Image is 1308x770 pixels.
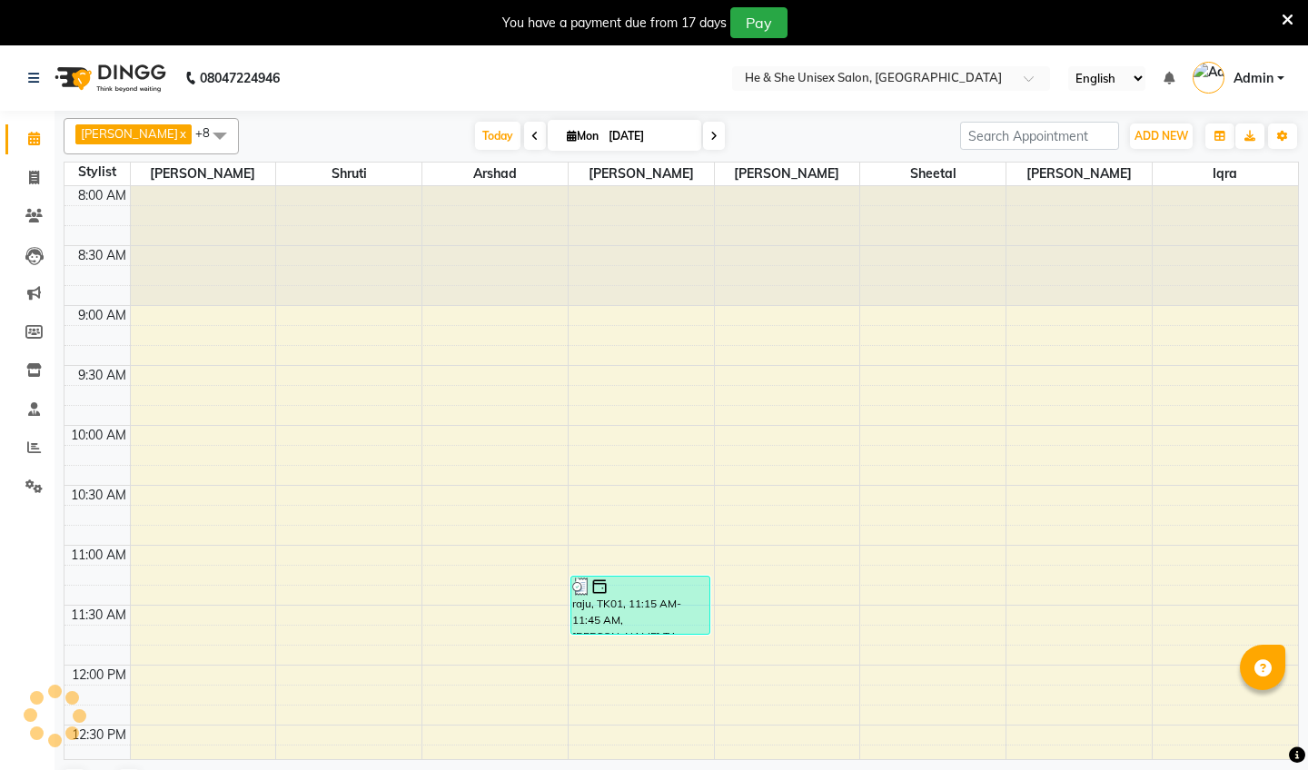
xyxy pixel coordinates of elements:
span: Mon [562,129,603,143]
span: [PERSON_NAME] [569,163,714,185]
div: 12:30 PM [68,726,130,745]
div: 8:30 AM [74,246,130,265]
input: Search Appointment [960,122,1119,150]
input: 2025-09-01 [603,123,694,150]
b: 08047224946 [200,53,280,104]
span: Shruti [276,163,421,185]
div: 8:00 AM [74,186,130,205]
span: +8 [195,125,223,140]
button: ADD NEW [1130,123,1193,149]
span: Admin [1234,69,1273,88]
span: [PERSON_NAME] [1006,163,1152,185]
div: You have a payment due from 17 days [502,14,727,33]
div: 12:00 PM [68,666,130,685]
div: 10:00 AM [67,426,130,445]
span: Arshad [422,163,568,185]
span: [PERSON_NAME] [715,163,860,185]
span: Iqra [1153,163,1298,185]
img: logo [46,53,171,104]
img: Admin [1193,62,1224,94]
a: x [178,126,186,141]
span: ADD NEW [1135,129,1188,143]
span: Today [475,122,520,150]
div: 9:00 AM [74,306,130,325]
div: 10:30 AM [67,486,130,505]
span: [PERSON_NAME] [81,126,178,141]
button: Pay [730,7,788,38]
div: Stylist [64,163,130,182]
span: [PERSON_NAME] [131,163,276,185]
span: Sheetal [860,163,1006,185]
div: 11:30 AM [67,606,130,625]
div: 11:00 AM [67,546,130,565]
div: 9:30 AM [74,366,130,385]
div: raju, TK01, 11:15 AM-11:45 AM, [PERSON_NAME] Trim [571,577,709,634]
